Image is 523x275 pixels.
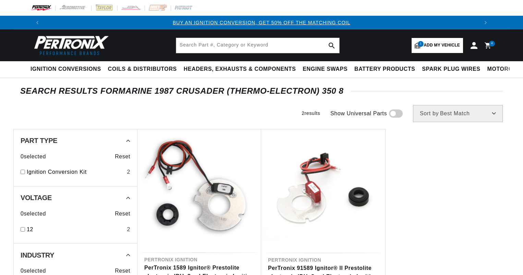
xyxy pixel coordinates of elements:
[21,194,52,201] span: Voltage
[31,34,109,57] img: Pertronix
[31,61,105,77] summary: Ignition Conversions
[413,105,503,122] select: Sort by
[479,16,492,29] button: Translation missing: en.sections.announcements.next_announcement
[303,66,348,73] span: Engine Swaps
[20,88,503,94] div: SEARCH RESULTS FOR Marine 1987 Crusader (Thermo-Electron) 350 8
[412,38,463,53] a: 1Add my vehicle
[354,66,415,73] span: Battery Products
[176,38,339,53] input: Search Part #, Category or Keyword
[330,109,387,118] span: Show Universal Parts
[418,61,484,77] summary: Spark Plug Wires
[491,41,493,47] span: 4
[27,225,124,234] a: 12
[302,110,320,116] span: 2 results
[105,61,180,77] summary: Coils & Distributors
[13,16,510,29] slideshow-component: Translation missing: en.sections.announcements.announcement_bar
[418,41,424,47] span: 1
[27,168,124,176] a: Ignition Conversion Kit
[44,19,479,26] div: 1 of 3
[127,168,130,176] div: 2
[422,66,480,73] span: Spark Plug Wires
[31,66,101,73] span: Ignition Conversions
[21,152,46,161] span: 0 selected
[299,61,351,77] summary: Engine Swaps
[184,66,296,73] span: Headers, Exhausts & Components
[115,209,130,218] span: Reset
[108,66,177,73] span: Coils & Distributors
[351,61,418,77] summary: Battery Products
[44,19,479,26] div: Announcement
[21,209,46,218] span: 0 selected
[21,137,57,144] span: Part Type
[324,38,339,53] button: search button
[31,16,44,29] button: Translation missing: en.sections.announcements.previous_announcement
[180,61,299,77] summary: Headers, Exhausts & Components
[115,152,130,161] span: Reset
[420,111,439,116] span: Sort by
[424,42,460,49] span: Add my vehicle
[127,225,130,234] div: 2
[21,252,54,259] span: Industry
[173,20,350,25] a: BUY AN IGNITION CONVERSION, GET 50% OFF THE MATCHING COIL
